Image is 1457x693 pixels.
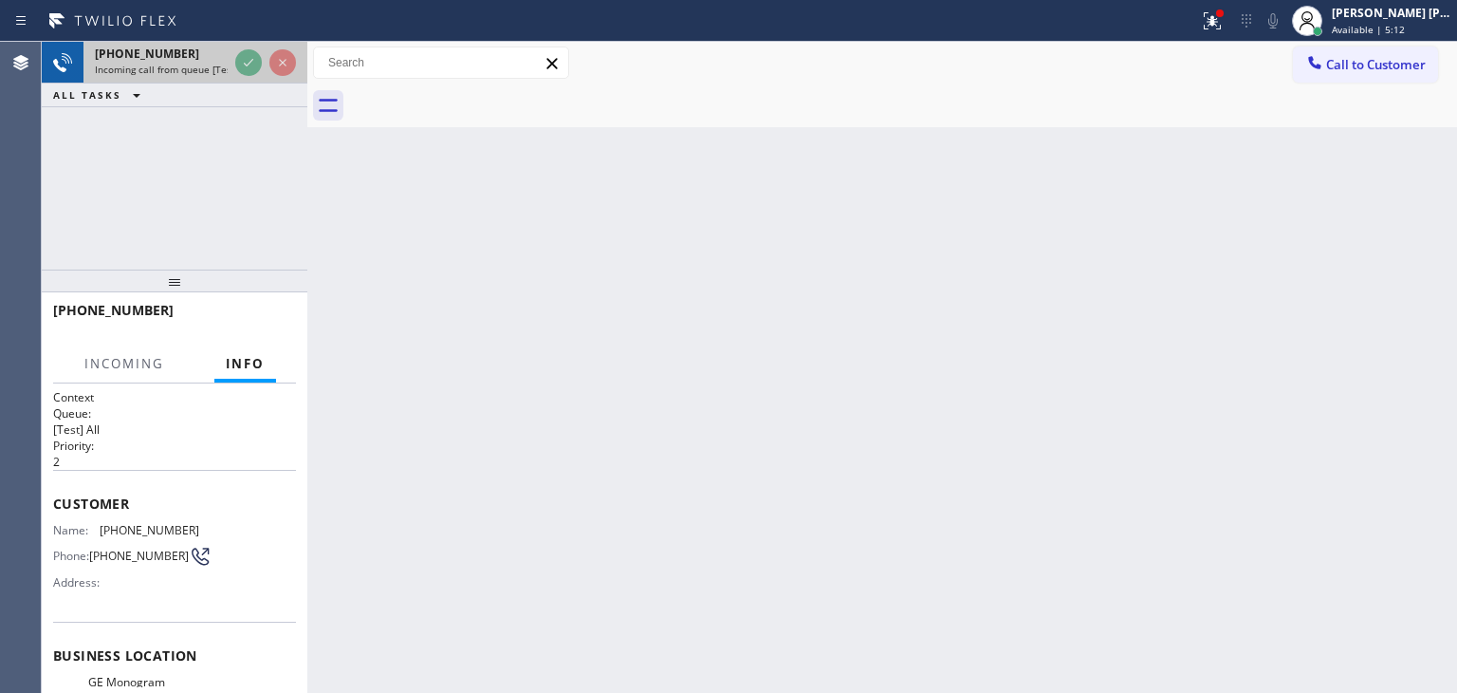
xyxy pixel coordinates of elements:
button: Info [214,346,276,383]
span: Phone: [53,549,89,563]
span: [PHONE_NUMBER] [95,46,199,62]
span: Customer [53,495,296,513]
button: Call to Customer [1293,47,1438,83]
h2: Queue: [53,405,296,421]
span: Available | 5:12 [1332,23,1405,36]
span: Name: [53,523,100,537]
input: Search [314,47,568,78]
span: [PHONE_NUMBER] [100,523,199,537]
span: Info [226,355,265,372]
button: Accept [235,49,262,76]
h2: Priority: [53,438,296,454]
p: [Test] All [53,421,296,438]
span: Address: [53,575,103,590]
h1: Context [53,389,296,405]
button: Reject [269,49,296,76]
span: Call to Customer [1326,56,1426,73]
p: 2 [53,454,296,470]
span: Incoming call from queue [Test] All [95,63,252,76]
span: Incoming [84,355,164,372]
button: Mute [1260,8,1286,34]
span: [PHONE_NUMBER] [89,549,189,563]
button: Incoming [73,346,175,383]
div: [PERSON_NAME] [PERSON_NAME] [1332,5,1451,21]
button: ALL TASKS [42,84,159,106]
span: ALL TASKS [53,88,121,102]
span: [PHONE_NUMBER] [53,301,174,319]
span: Business location [53,646,296,665]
